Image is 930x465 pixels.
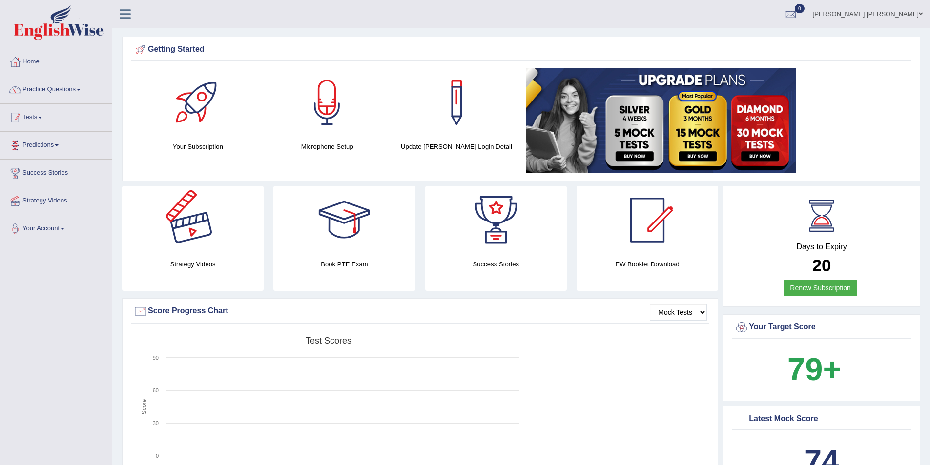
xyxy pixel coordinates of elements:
h4: Book PTE Exam [273,259,415,269]
tspan: Score [141,399,147,415]
img: small5.jpg [526,68,796,173]
text: 30 [153,420,159,426]
a: Home [0,48,112,73]
a: Success Stories [0,160,112,184]
b: 20 [812,256,831,275]
a: Tests [0,104,112,128]
div: Score Progress Chart [133,304,707,319]
a: Predictions [0,132,112,156]
h4: Microphone Setup [268,142,387,152]
a: Strategy Videos [0,187,112,212]
a: Your Account [0,215,112,240]
a: Renew Subscription [784,280,857,296]
h4: Strategy Videos [122,259,264,269]
b: 79+ [787,351,841,387]
h4: Days to Expiry [734,243,909,251]
h4: Success Stories [425,259,567,269]
span: 0 [795,4,805,13]
h4: EW Booklet Download [577,259,718,269]
div: Getting Started [133,42,909,57]
a: Practice Questions [0,76,112,101]
h4: Your Subscription [138,142,258,152]
text: 0 [156,453,159,459]
h4: Update [PERSON_NAME] Login Detail [397,142,517,152]
div: Your Target Score [734,320,909,335]
div: Latest Mock Score [734,412,909,426]
text: 90 [153,355,159,361]
text: 60 [153,387,159,393]
tspan: Test scores [306,336,351,345]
